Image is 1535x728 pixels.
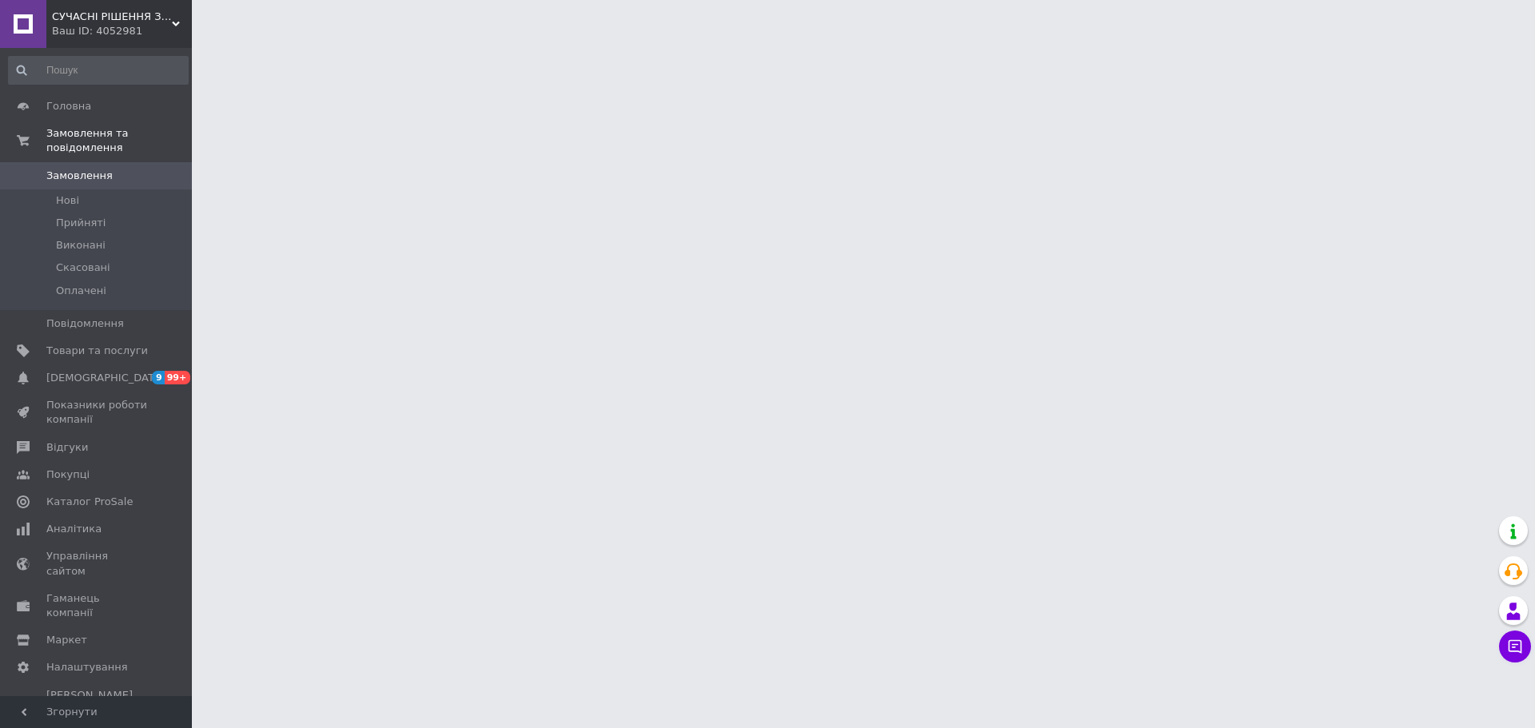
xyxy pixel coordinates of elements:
[46,126,192,155] span: Замовлення та повідомлення
[152,371,165,384] span: 9
[46,522,102,536] span: Аналітика
[46,660,128,674] span: Налаштування
[46,549,148,578] span: Управління сайтом
[46,371,165,385] span: [DEMOGRAPHIC_DATA]
[8,56,189,85] input: Пошук
[1499,631,1531,662] button: Чат з покупцем
[46,99,91,113] span: Головна
[56,261,110,275] span: Скасовані
[46,440,88,455] span: Відгуки
[46,169,113,183] span: Замовлення
[52,10,172,24] span: СУЧАСНІ РІШЕННЯ ЗМАЩЕННЯ
[46,591,148,620] span: Гаманець компанії
[46,495,133,509] span: Каталог ProSale
[56,193,79,208] span: Нові
[56,216,106,230] span: Прийняті
[56,284,106,298] span: Оплачені
[46,398,148,427] span: Показники роботи компанії
[46,467,90,482] span: Покупці
[52,24,192,38] div: Ваш ID: 4052981
[46,344,148,358] span: Товари та послуги
[46,316,124,331] span: Повідомлення
[56,238,106,253] span: Виконані
[165,371,191,384] span: 99+
[46,633,87,647] span: Маркет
